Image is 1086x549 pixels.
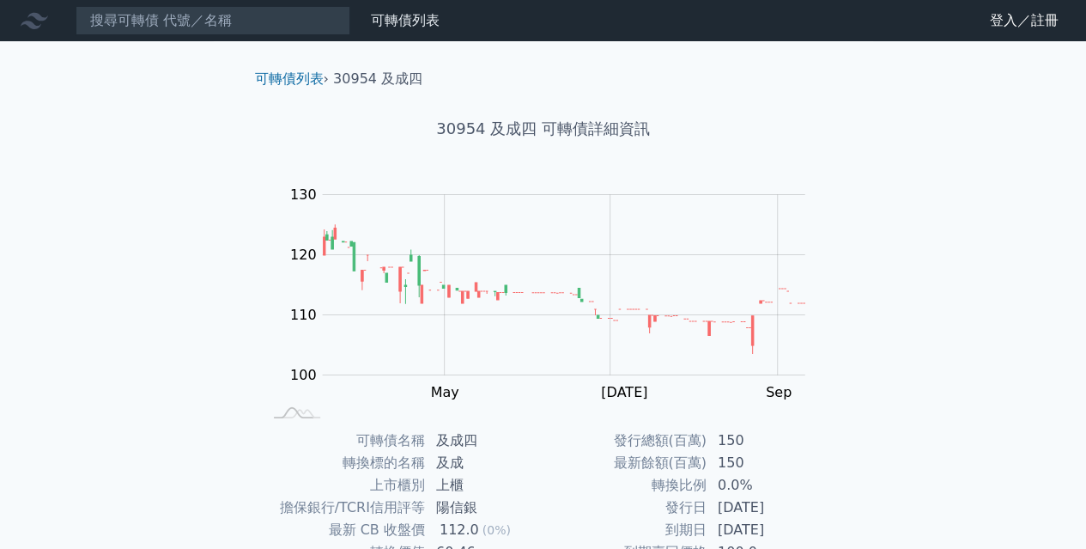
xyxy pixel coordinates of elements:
[707,519,825,541] td: [DATE]
[543,452,707,474] td: 最新餘額(百萬)
[543,497,707,519] td: 發行日
[262,474,426,497] td: 上市櫃別
[430,384,458,400] tspan: May
[543,519,707,541] td: 到期日
[766,384,792,400] tspan: Sep
[241,117,846,141] h1: 30954 及成四 可轉債詳細資訊
[290,307,317,323] tspan: 110
[543,474,707,497] td: 轉換比例
[290,186,317,203] tspan: 130
[707,474,825,497] td: 0.0%
[333,69,422,89] li: 30954 及成四
[601,384,647,400] tspan: [DATE]
[426,474,543,497] td: 上櫃
[543,430,707,452] td: 發行總額(百萬)
[290,247,317,263] tspan: 120
[707,497,825,519] td: [DATE]
[482,523,511,537] span: (0%)
[262,430,426,452] td: 可轉債名稱
[436,520,482,540] div: 112.0
[255,69,329,89] li: ›
[426,497,543,519] td: 陽信銀
[262,519,426,541] td: 最新 CB 收盤價
[76,6,350,35] input: 搜尋可轉債 代號／名稱
[426,430,543,452] td: 及成四
[281,186,830,400] g: Chart
[707,452,825,474] td: 150
[371,12,440,28] a: 可轉債列表
[707,430,825,452] td: 150
[426,452,543,474] td: 及成
[262,497,426,519] td: 擔保銀行/TCRI信用評等
[255,70,324,87] a: 可轉債列表
[976,7,1072,34] a: 登入／註冊
[290,367,317,383] tspan: 100
[262,452,426,474] td: 轉換標的名稱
